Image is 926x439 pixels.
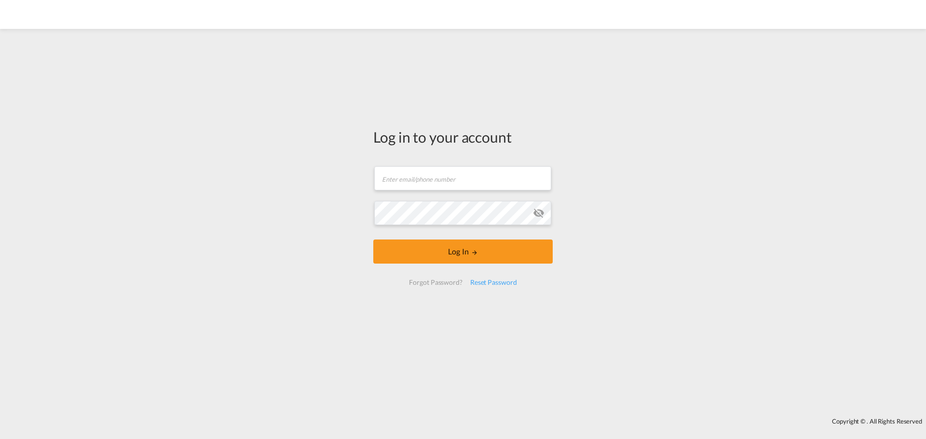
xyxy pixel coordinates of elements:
div: Log in to your account [373,127,553,147]
div: Forgot Password? [405,274,466,291]
input: Enter email/phone number [374,166,551,190]
md-icon: icon-eye-off [533,207,545,219]
button: LOGIN [373,239,553,264]
div: Reset Password [466,274,521,291]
